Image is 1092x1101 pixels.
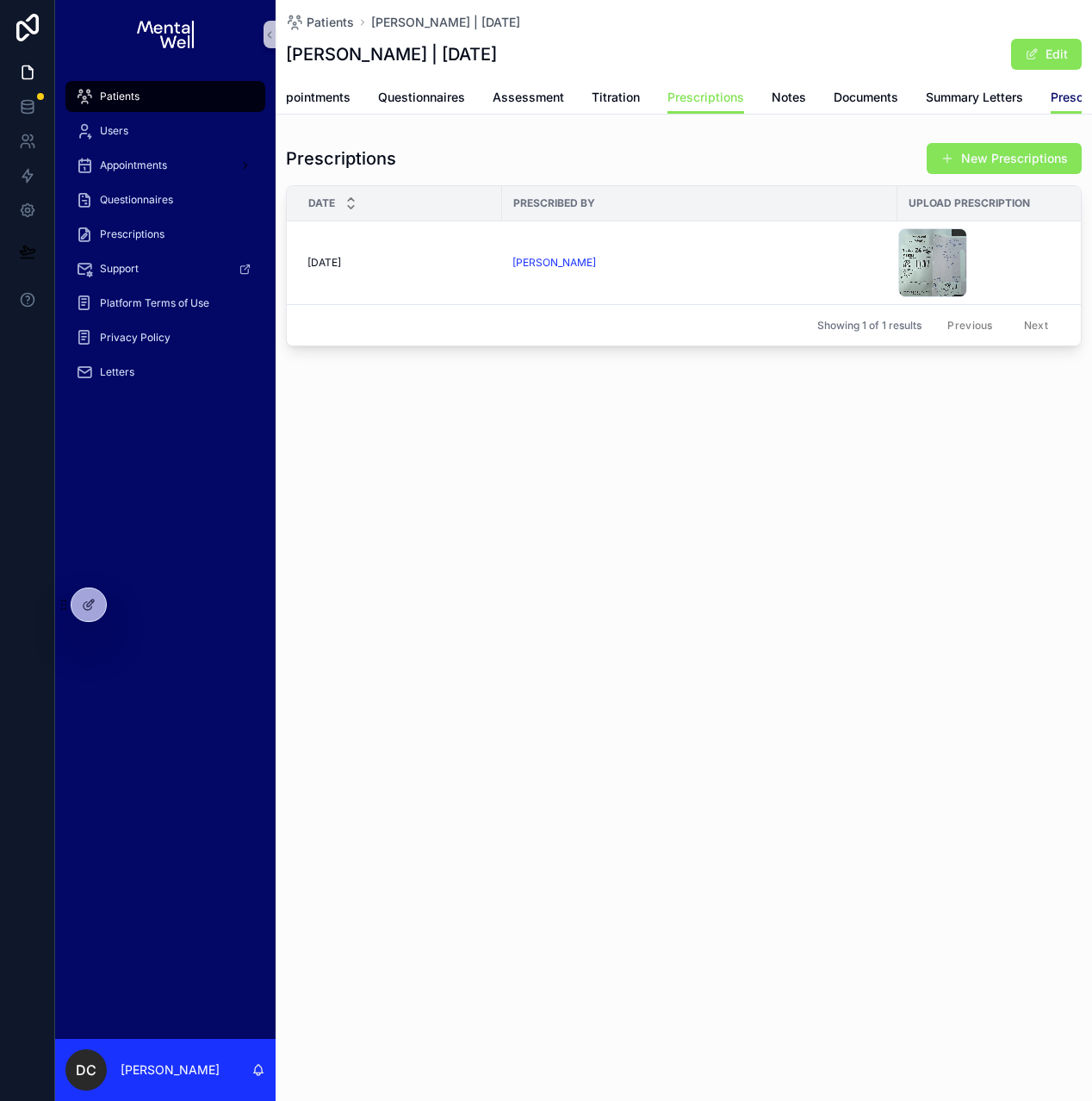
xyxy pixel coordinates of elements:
[65,357,265,388] a: Letters
[909,196,1030,210] span: Upload Prescription
[100,296,209,310] span: Platform Terms of Use
[772,82,806,116] a: Notes
[378,89,465,106] span: Questionnaires
[307,256,341,270] span: [DATE]
[100,193,173,207] span: Questionnaires
[371,14,520,31] a: [PERSON_NAME] | [DATE]
[493,82,564,116] a: Assessment
[100,124,128,138] span: Users
[65,184,265,215] a: Questionnaires
[667,89,744,106] span: Prescriptions
[55,69,276,410] div: scrollable content
[592,82,640,116] a: Titration
[493,89,564,106] span: Assessment
[308,196,335,210] span: Date
[286,14,354,31] a: Patients
[121,1061,220,1079] p: [PERSON_NAME]
[834,82,898,116] a: Documents
[1011,39,1082,70] button: Edit
[100,262,139,276] span: Support
[513,196,595,210] span: Prescribed By
[307,14,354,31] span: Patients
[378,82,465,116] a: Questionnaires
[270,82,351,116] a: Appointments
[100,331,171,345] span: Privacy Policy
[926,89,1023,106] span: Summary Letters
[834,89,898,106] span: Documents
[592,89,640,106] span: Titration
[65,219,265,250] a: Prescriptions
[65,288,265,319] a: Platform Terms of Use
[286,146,396,171] h1: Prescriptions
[65,322,265,353] a: Privacy Policy
[100,159,167,172] span: Appointments
[137,21,193,48] img: App logo
[512,256,887,270] a: [PERSON_NAME]
[270,89,351,106] span: Appointments
[65,81,265,112] a: Patients
[926,82,1023,116] a: Summary Letters
[307,256,492,270] a: [DATE]
[76,1060,96,1080] span: DC
[100,90,140,103] span: Patients
[512,256,596,270] a: [PERSON_NAME]
[817,319,921,333] span: Showing 1 of 1 results
[927,143,1082,174] button: New Prescriptions
[667,82,744,115] a: Prescriptions
[100,365,134,379] span: Letters
[65,150,265,181] a: Appointments
[286,42,497,66] h1: [PERSON_NAME] | [DATE]
[772,89,806,106] span: Notes
[65,115,265,146] a: Users
[100,227,164,241] span: Prescriptions
[65,253,265,284] a: Support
